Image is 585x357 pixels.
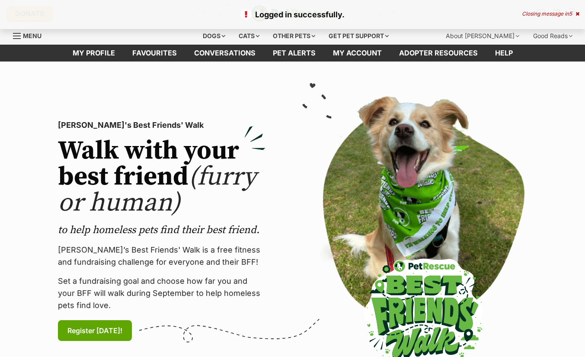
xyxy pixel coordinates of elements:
a: conversations [185,45,264,62]
div: Other pets [267,27,321,45]
div: Get pet support [323,27,395,45]
p: [PERSON_NAME]'s Best Friends' Walk [58,119,265,131]
span: Register [DATE]! [67,325,122,336]
span: (furry or human) [58,161,256,219]
div: Dogs [197,27,231,45]
p: Set a fundraising goal and choose how far you and your BFF will walk during September to help hom... [58,275,265,312]
p: [PERSON_NAME]’s Best Friends' Walk is a free fitness and fundraising challenge for everyone and t... [58,244,265,268]
a: My account [324,45,390,62]
p: to help homeless pets find their best friend. [58,223,265,237]
a: Help [486,45,521,62]
a: Favourites [124,45,185,62]
a: My profile [64,45,124,62]
a: Adopter resources [390,45,486,62]
div: About [PERSON_NAME] [440,27,525,45]
a: Menu [13,27,48,43]
a: Pet alerts [264,45,324,62]
a: Register [DATE]! [58,320,132,341]
div: Good Reads [527,27,579,45]
div: Cats [233,27,265,45]
h2: Walk with your best friend [58,138,265,216]
span: Menu [23,32,42,39]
